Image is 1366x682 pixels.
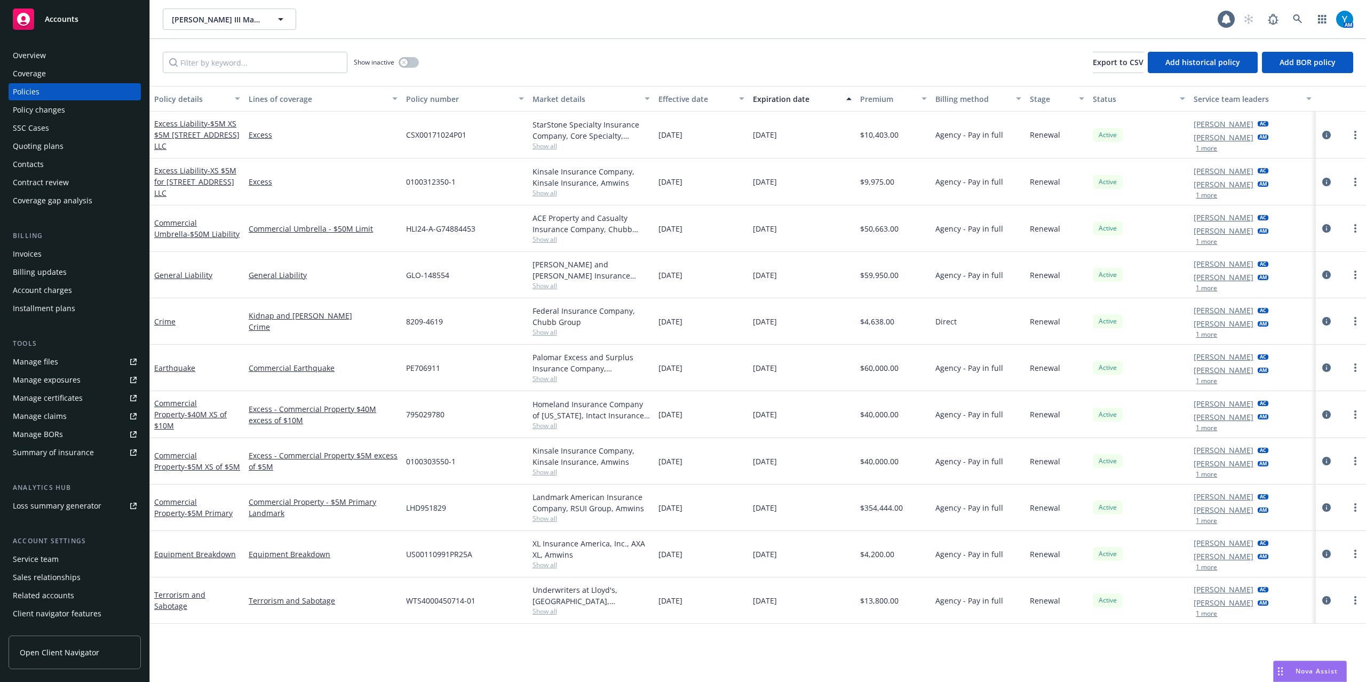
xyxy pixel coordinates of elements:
span: 795029780 [406,409,444,420]
span: Renewal [1030,269,1060,281]
span: Active [1097,503,1118,512]
a: Sales relationships [9,569,141,586]
a: Account charges [9,282,141,299]
a: Commercial Property [154,398,227,431]
a: [PERSON_NAME] [1194,179,1253,190]
button: Policy details [150,86,244,112]
a: Commercial Umbrella [154,218,240,239]
div: Coverage [13,65,46,82]
a: Excess - Commercial Property $5M excess of $5M [249,450,398,472]
span: $60,000.00 [860,362,899,374]
a: Billing updates [9,264,141,281]
a: Contacts [9,156,141,173]
span: WTS4000450714-01 [406,595,475,606]
div: Policies [13,83,39,100]
div: Billing updates [13,264,67,281]
a: more [1349,408,1362,421]
a: Excess Liability [154,118,240,151]
div: Loss summary generator [13,497,101,514]
a: circleInformation [1320,361,1333,374]
span: GLO-148554 [406,269,449,281]
a: more [1349,501,1362,514]
a: Start snowing [1238,9,1259,30]
a: circleInformation [1320,268,1333,281]
button: 1 more [1196,239,1217,245]
a: circleInformation [1320,594,1333,607]
span: Show all [533,281,650,290]
button: 1 more [1196,564,1217,570]
a: more [1349,222,1362,235]
span: Add BOR policy [1280,57,1336,67]
button: 1 more [1196,518,1217,524]
a: Search [1287,9,1308,30]
a: [PERSON_NAME] [1194,504,1253,516]
a: more [1349,548,1362,560]
a: circleInformation [1320,408,1333,421]
span: [DATE] [658,129,682,140]
span: Renewal [1030,502,1060,513]
div: StarStone Specialty Insurance Company, Core Specialty, Amwins [533,119,650,141]
a: SSC Cases [9,120,141,137]
span: Active [1097,316,1118,326]
a: [PERSON_NAME] [1194,225,1253,236]
button: Effective date [654,86,749,112]
a: more [1349,268,1362,281]
span: Active [1097,363,1118,372]
span: - $5M Primary [185,508,233,518]
span: $4,638.00 [860,316,894,327]
div: Landmark American Insurance Company, RSUI Group, Amwins [533,491,650,514]
a: [PERSON_NAME] [1194,351,1253,362]
span: Show all [533,235,650,244]
a: Client navigator features [9,605,141,622]
span: $40,000.00 [860,456,899,467]
div: Federal Insurance Company, Chubb Group [533,305,650,328]
a: circleInformation [1320,129,1333,141]
a: [PERSON_NAME] [1194,445,1253,456]
a: Invoices [9,245,141,263]
a: Service team [9,551,141,568]
span: Show inactive [354,58,394,67]
span: - $50M Liability [187,229,240,239]
a: Manage exposures [9,371,141,388]
a: Commercial Umbrella - $50M Limit [249,223,398,234]
span: Renewal [1030,409,1060,420]
div: Homeland Insurance Company of [US_STATE], Intact Insurance, Amwins [533,399,650,421]
div: Policy number [406,93,512,105]
span: [DATE] [753,502,777,513]
span: Agency - Pay in full [935,549,1003,560]
a: more [1349,455,1362,467]
span: Active [1097,410,1118,419]
span: [DATE] [753,176,777,187]
a: more [1349,594,1362,607]
span: Renewal [1030,362,1060,374]
span: - $5M XS of $5M [185,462,240,472]
span: Open Client Navigator [20,647,99,658]
div: Tools [9,338,141,349]
div: Contacts [13,156,44,173]
span: [DATE] [658,456,682,467]
span: 0100303550-1 [406,456,456,467]
span: CSX00171024P01 [406,129,466,140]
a: circleInformation [1320,455,1333,467]
a: Excess - Commercial Property $40M excess of $10M [249,403,398,426]
span: Agency - Pay in full [935,409,1003,420]
button: 1 more [1196,331,1217,338]
img: photo [1336,11,1353,28]
span: Active [1097,596,1118,605]
a: Manage files [9,353,141,370]
button: Market details [528,86,654,112]
a: Contract review [9,174,141,191]
div: Client navigator features [13,605,101,622]
div: Invoices [13,245,42,263]
div: Client access [13,623,59,640]
span: Renewal [1030,316,1060,327]
a: Client access [9,623,141,640]
div: Billing [9,231,141,241]
a: Excess [249,129,398,140]
a: Manage certificates [9,390,141,407]
span: [DATE] [753,223,777,234]
div: Coverage gap analysis [13,192,92,209]
div: XL Insurance America, Inc., AXA XL, Amwins [533,538,650,560]
span: Active [1097,549,1118,559]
